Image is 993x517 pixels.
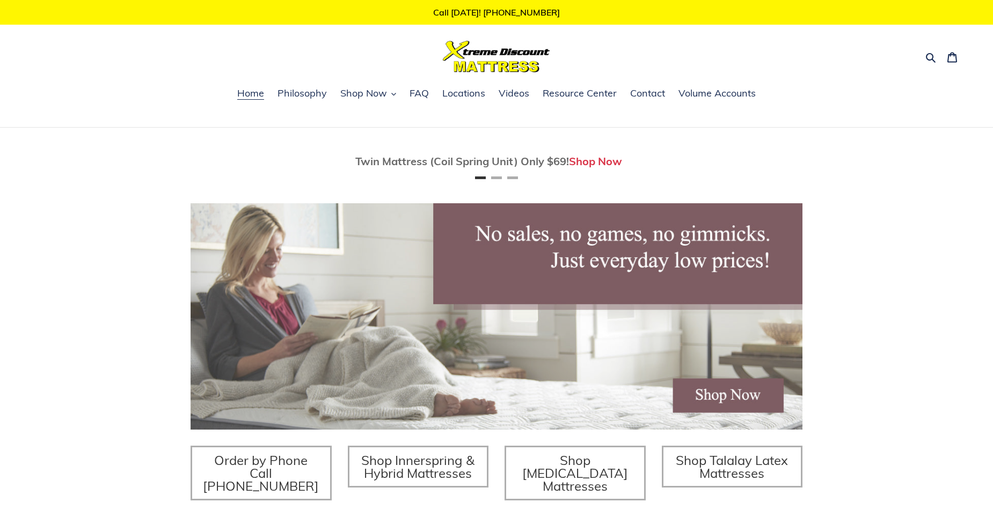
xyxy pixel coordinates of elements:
span: Order by Phone Call [PHONE_NUMBER] [203,452,319,494]
span: Videos [499,87,529,100]
a: Locations [437,86,491,102]
a: Resource Center [537,86,622,102]
span: FAQ [410,87,429,100]
span: Contact [630,87,665,100]
span: Shop [MEDICAL_DATA] Mattresses [522,452,628,494]
a: Home [232,86,269,102]
a: Shop [MEDICAL_DATA] Mattresses [505,446,646,500]
a: Shop Talalay Latex Mattresses [662,446,803,488]
button: Page 1 [475,176,486,179]
a: Shop Innerspring & Hybrid Mattresses [348,446,489,488]
a: Volume Accounts [673,86,761,102]
span: Volume Accounts [678,87,756,100]
a: FAQ [404,86,434,102]
button: Page 2 [491,176,502,179]
img: herobannermay2022-1652879215306_1200x.jpg [191,203,802,430]
img: Xtreme Discount Mattress [443,41,550,72]
a: Order by Phone Call [PHONE_NUMBER] [191,446,332,500]
span: Resource Center [543,87,617,100]
button: Shop Now [335,86,401,102]
a: Philosophy [272,86,332,102]
a: Shop Now [569,154,622,168]
span: Shop Now [340,87,387,100]
a: Videos [493,86,535,102]
span: Shop Innerspring & Hybrid Mattresses [361,452,474,481]
span: Locations [442,87,485,100]
span: Twin Mattress (Coil Spring Unit) Only $69! [355,154,569,168]
span: Shop Talalay Latex Mattresses [676,452,788,481]
a: Contact [625,86,670,102]
button: Page 3 [507,176,518,179]
span: Home [237,87,264,100]
span: Philosophy [278,87,327,100]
